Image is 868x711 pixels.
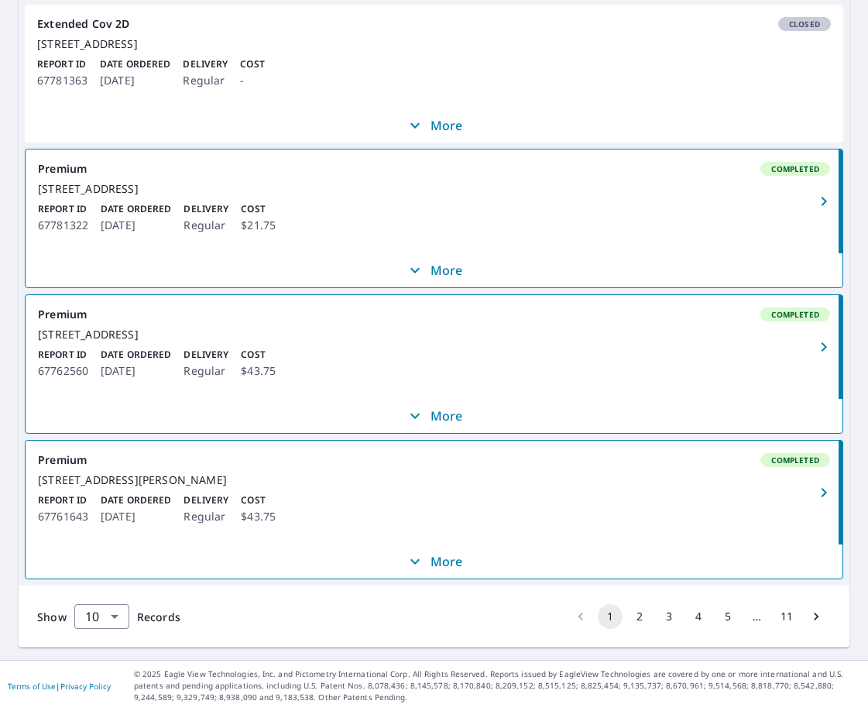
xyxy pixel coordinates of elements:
[38,362,88,380] p: 67762560
[38,162,830,176] div: Premium
[184,216,228,235] p: Regular
[804,604,829,629] button: Go to next page
[26,441,842,544] a: PremiumCompleted[STREET_ADDRESS][PERSON_NAME]Report ID67761643Date Ordered[DATE]DeliveryRegularCo...
[627,604,652,629] button: Go to page 2
[74,604,129,629] div: Show 10 records
[184,507,228,526] p: Regular
[101,493,171,507] p: Date Ordered
[101,348,171,362] p: Date Ordered
[774,604,799,629] button: Go to page 11
[598,604,623,629] button: page 1
[37,71,87,90] p: 67781363
[38,328,830,342] div: [STREET_ADDRESS]
[686,604,711,629] button: Go to page 4
[38,216,88,235] p: 67781322
[26,544,842,579] button: More
[241,507,276,526] p: $43.75
[26,253,842,287] button: More
[37,610,67,624] span: Show
[74,595,129,638] div: 10
[241,216,276,235] p: $21.75
[38,453,830,467] div: Premium
[38,348,88,362] p: Report ID
[38,182,830,196] div: [STREET_ADDRESS]
[241,493,276,507] p: Cost
[715,604,740,629] button: Go to page 5
[37,57,87,71] p: Report ID
[100,71,170,90] p: [DATE]
[406,552,463,571] p: More
[240,57,264,71] p: Cost
[406,116,463,135] p: More
[8,682,111,691] p: |
[762,309,829,320] span: Completed
[762,163,829,174] span: Completed
[566,604,831,629] nav: pagination navigation
[134,668,860,703] p: © 2025 Eagle View Technologies, Inc. and Pictometry International Corp. All Rights Reserved. Repo...
[8,681,56,692] a: Terms of Use
[25,5,843,108] a: Extended Cov 2DClosed[STREET_ADDRESS]Report ID67781363Date Ordered[DATE]DeliveryRegularCost-
[37,17,831,31] div: Extended Cov 2D
[26,399,842,433] button: More
[184,362,228,380] p: Regular
[25,108,843,143] button: More
[184,493,228,507] p: Delivery
[762,455,829,465] span: Completed
[406,261,463,280] p: More
[38,307,830,321] div: Premium
[657,604,681,629] button: Go to page 3
[184,202,228,216] p: Delivery
[780,19,829,29] span: Closed
[101,507,171,526] p: [DATE]
[241,202,276,216] p: Cost
[37,37,831,51] div: [STREET_ADDRESS]
[241,362,276,380] p: $43.75
[240,71,264,90] p: -
[184,348,228,362] p: Delivery
[241,348,276,362] p: Cost
[38,493,88,507] p: Report ID
[100,57,170,71] p: Date Ordered
[183,71,228,90] p: Regular
[101,216,171,235] p: [DATE]
[26,295,842,399] a: PremiumCompleted[STREET_ADDRESS]Report ID67762560Date Ordered[DATE]DeliveryRegularCost$43.75
[183,57,228,71] p: Delivery
[38,202,88,216] p: Report ID
[745,609,770,624] div: …
[101,202,171,216] p: Date Ordered
[38,507,88,526] p: 67761643
[137,610,180,624] span: Records
[26,149,842,253] a: PremiumCompleted[STREET_ADDRESS]Report ID67781322Date Ordered[DATE]DeliveryRegularCost$21.75
[60,681,111,692] a: Privacy Policy
[406,407,463,425] p: More
[101,362,171,380] p: [DATE]
[38,473,830,487] div: [STREET_ADDRESS][PERSON_NAME]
